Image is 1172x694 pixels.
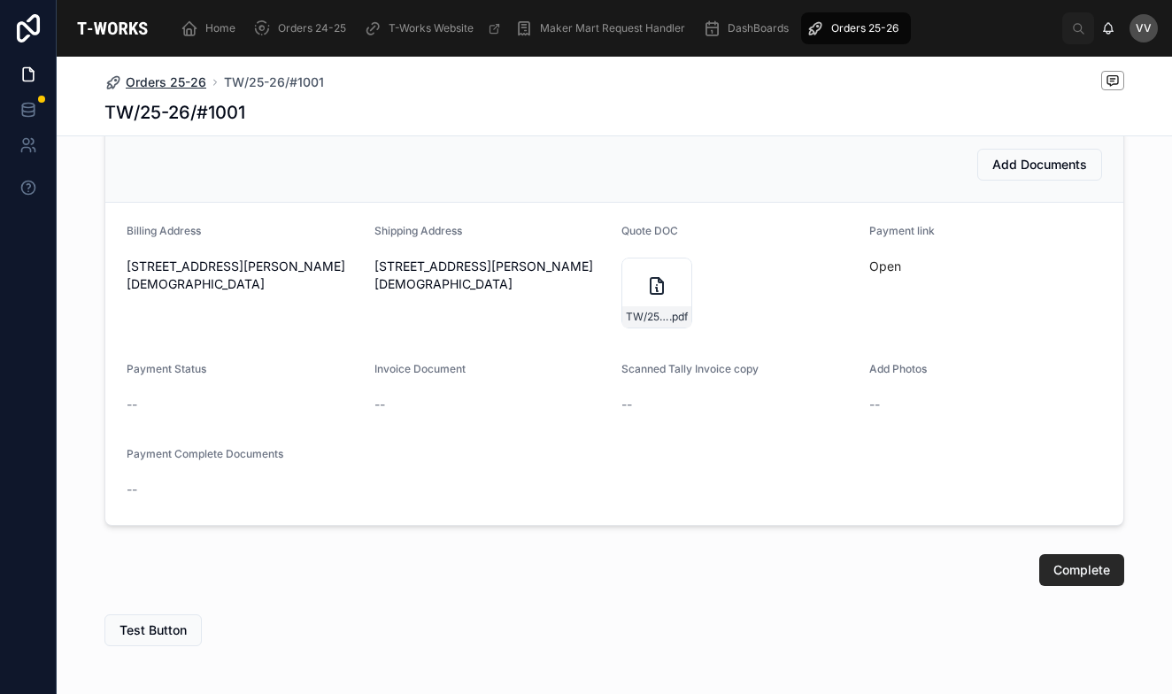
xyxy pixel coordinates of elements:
[104,614,202,646] button: Test Button
[248,12,359,44] a: Orders 24-25
[120,621,187,639] span: Test Button
[869,224,935,237] span: Payment link
[801,12,911,44] a: Orders 25-26
[127,447,283,460] span: Payment Complete Documents
[127,224,201,237] span: Billing Address
[104,100,245,125] h1: TW/25-26/#1001
[977,149,1102,181] button: Add Documents
[104,73,206,91] a: Orders 25-26
[126,73,206,91] span: Orders 25-26
[669,310,688,324] span: .pdf
[1053,561,1110,579] span: Complete
[728,21,789,35] span: DashBoards
[168,9,1062,48] div: scrollable content
[626,310,669,324] span: TW/25-26/#1001
[540,21,685,35] span: Maker Mart Request Handler
[224,73,324,91] a: TW/25-26/#1001
[510,12,698,44] a: Maker Mart Request Handler
[1136,21,1152,35] span: VV
[205,21,235,35] span: Home
[869,362,927,375] span: Add Photos
[127,481,137,498] span: --
[389,21,474,35] span: T-Works Website
[71,14,154,42] img: App logo
[278,21,346,35] span: Orders 24-25
[869,396,880,413] span: --
[127,362,206,375] span: Payment Status
[698,12,801,44] a: DashBoards
[621,224,678,237] span: Quote DOC
[831,21,898,35] span: Orders 25-26
[359,12,510,44] a: T-Works Website
[127,396,137,413] span: --
[374,396,385,413] span: --
[621,396,632,413] span: --
[1039,554,1124,586] button: Complete
[127,258,360,293] span: [STREET_ADDRESS][PERSON_NAME][DEMOGRAPHIC_DATA]
[869,258,901,274] a: Open
[374,258,608,293] span: [STREET_ADDRESS][PERSON_NAME][DEMOGRAPHIC_DATA]
[992,156,1087,173] span: Add Documents
[175,12,248,44] a: Home
[374,362,466,375] span: Invoice Document
[621,362,759,375] span: Scanned Tally Invoice copy
[374,224,462,237] span: Shipping Address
